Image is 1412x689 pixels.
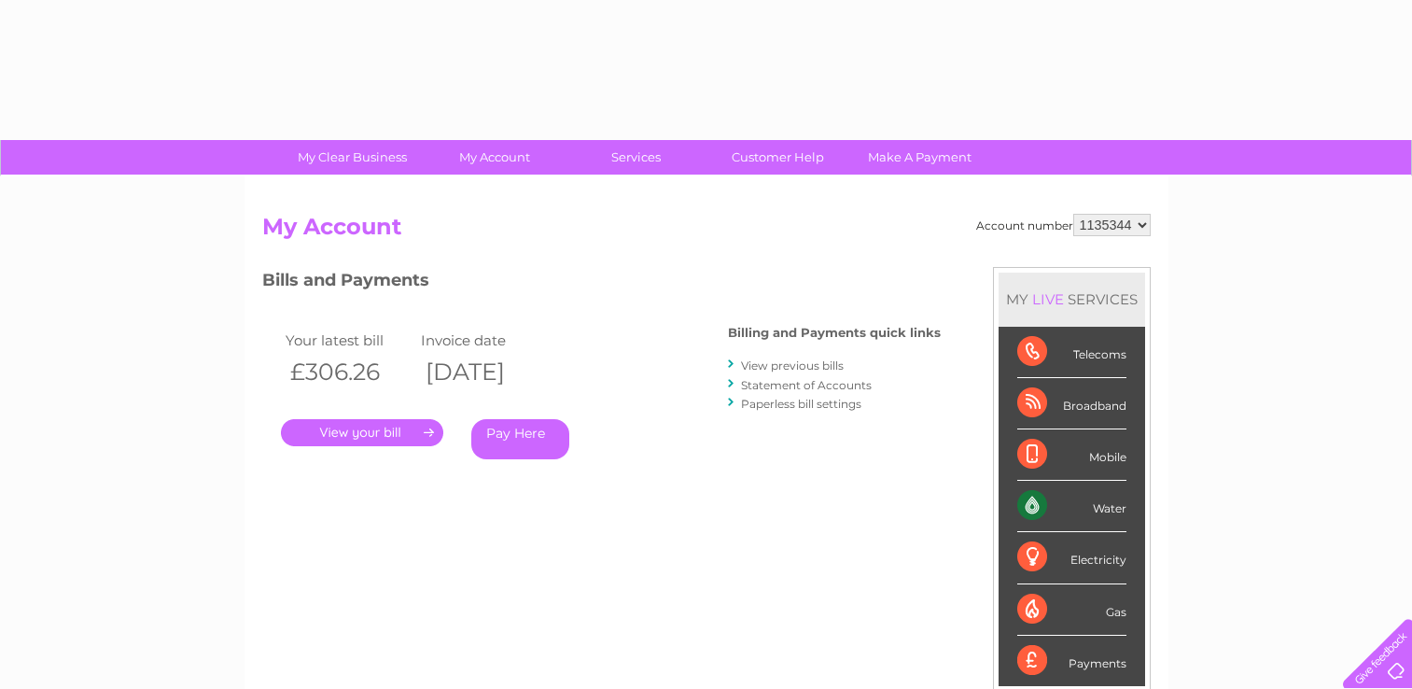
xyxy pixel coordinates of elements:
[843,140,997,175] a: Make A Payment
[416,353,552,391] th: [DATE]
[1017,327,1126,378] div: Telecoms
[741,397,861,411] a: Paperless bill settings
[1017,481,1126,532] div: Water
[1017,532,1126,584] div: Electricity
[559,140,713,175] a: Services
[728,326,941,340] h4: Billing and Payments quick links
[416,328,552,353] td: Invoice date
[1017,636,1126,686] div: Payments
[262,267,941,300] h3: Bills and Payments
[262,214,1151,249] h2: My Account
[1017,584,1126,636] div: Gas
[741,378,872,392] a: Statement of Accounts
[471,419,569,459] a: Pay Here
[741,359,844,373] a: View previous bills
[1017,378,1126,429] div: Broadband
[1028,290,1068,308] div: LIVE
[701,140,855,175] a: Customer Help
[281,419,443,446] a: .
[281,353,416,391] th: £306.26
[281,328,416,353] td: Your latest bill
[275,140,429,175] a: My Clear Business
[417,140,571,175] a: My Account
[976,214,1151,236] div: Account number
[999,273,1145,326] div: MY SERVICES
[1017,429,1126,481] div: Mobile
